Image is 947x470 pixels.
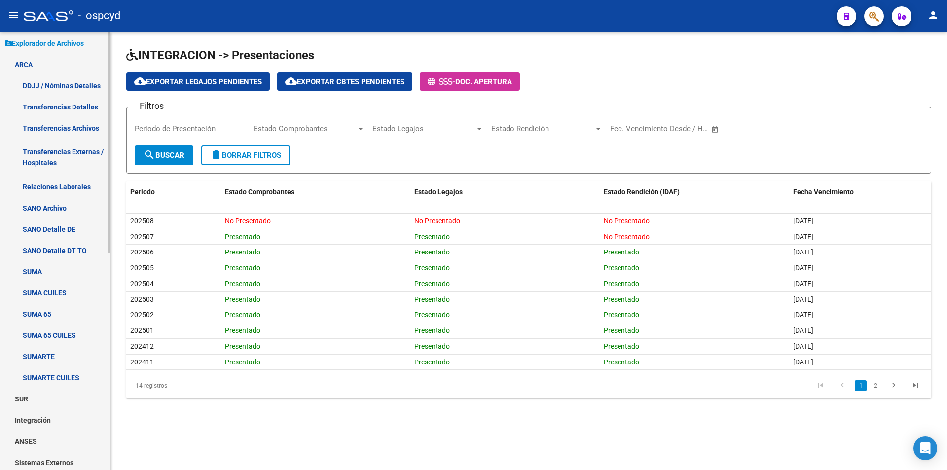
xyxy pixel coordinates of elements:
span: Doc. Apertura [455,77,512,86]
span: [DATE] [793,233,813,241]
span: Exportar Legajos Pendientes [134,77,262,86]
span: INTEGRACION -> Presentaciones [126,48,314,62]
span: Presentado [604,342,639,350]
h3: Filtros [135,99,169,113]
datatable-header-cell: Estado Rendición (IDAF) [600,181,789,203]
a: go to previous page [833,380,852,391]
span: Presentado [414,248,450,256]
span: Presentado [225,233,260,241]
span: 202506 [130,248,154,256]
button: Exportar Cbtes Pendientes [277,72,412,91]
span: [DATE] [793,217,813,225]
span: Buscar [144,151,184,160]
mat-icon: delete [210,149,222,161]
mat-icon: cloud_download [134,75,146,87]
span: [DATE] [793,295,813,303]
a: go to last page [906,380,925,391]
li: page 2 [868,377,883,394]
span: 202412 [130,342,154,350]
a: go to next page [884,380,903,391]
span: Presentado [225,311,260,319]
span: Presentado [414,264,450,272]
span: Presentado [225,326,260,334]
input: Fecha inicio [610,124,650,133]
span: Estado Comprobantes [254,124,356,133]
span: Presentado [225,342,260,350]
datatable-header-cell: Periodo [126,181,221,203]
span: Borrar Filtros [210,151,281,160]
span: Presentado [604,280,639,288]
span: Estado Rendición (IDAF) [604,188,680,196]
span: Presentado [225,295,260,303]
span: Estado Rendición [491,124,594,133]
span: Presentado [414,358,450,366]
datatable-header-cell: Estado Comprobantes [221,181,410,203]
input: Fecha fin [659,124,707,133]
span: Presentado [225,280,260,288]
a: 2 [870,380,881,391]
span: Presentado [414,326,450,334]
mat-icon: menu [8,9,20,21]
span: 202502 [130,311,154,319]
span: 202505 [130,264,154,272]
span: Periodo [130,188,155,196]
span: Presentado [414,233,450,241]
span: [DATE] [793,358,813,366]
button: Exportar Legajos Pendientes [126,72,270,91]
span: [DATE] [793,342,813,350]
span: Presentado [225,264,260,272]
button: Buscar [135,145,193,165]
span: 202508 [130,217,154,225]
span: [DATE] [793,264,813,272]
span: Presentado [414,280,450,288]
span: - ospcyd [78,5,120,27]
span: [DATE] [793,248,813,256]
datatable-header-cell: Estado Legajos [410,181,600,203]
div: Open Intercom Messenger [913,436,937,460]
span: Presentado [414,311,450,319]
span: No Presentado [604,217,650,225]
datatable-header-cell: Fecha Vencimiento [789,181,931,203]
mat-icon: person [927,9,939,21]
button: Borrar Filtros [201,145,290,165]
span: - [428,77,455,86]
span: Estado Comprobantes [225,188,294,196]
span: Presentado [604,248,639,256]
span: 202501 [130,326,154,334]
mat-icon: search [144,149,155,161]
a: 1 [855,380,867,391]
span: Fecha Vencimiento [793,188,854,196]
span: Exportar Cbtes Pendientes [285,77,404,86]
li: page 1 [853,377,868,394]
span: No Presentado [225,217,271,225]
mat-icon: cloud_download [285,75,297,87]
a: go to first page [811,380,830,391]
span: 202503 [130,295,154,303]
span: [DATE] [793,280,813,288]
button: Open calendar [710,124,721,135]
span: Presentado [604,326,639,334]
span: Presentado [225,248,260,256]
span: Presentado [604,264,639,272]
span: Presentado [414,295,450,303]
span: 202507 [130,233,154,241]
span: Estado Legajos [414,188,463,196]
span: No Presentado [414,217,460,225]
span: Presentado [604,358,639,366]
span: Presentado [604,295,639,303]
div: 14 registros [126,373,286,398]
span: [DATE] [793,311,813,319]
span: Presentado [604,311,639,319]
span: 202504 [130,280,154,288]
button: -Doc. Apertura [420,72,520,91]
span: No Presentado [604,233,650,241]
span: Estado Legajos [372,124,475,133]
span: Explorador de Archivos [5,38,84,49]
span: [DATE] [793,326,813,334]
span: 202411 [130,358,154,366]
span: Presentado [414,342,450,350]
span: Presentado [225,358,260,366]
